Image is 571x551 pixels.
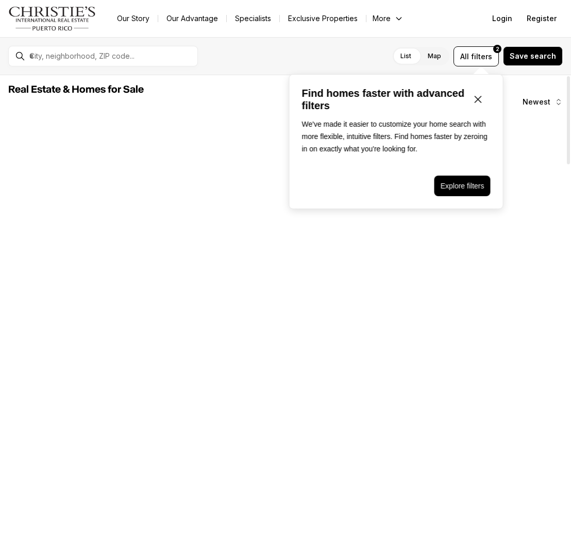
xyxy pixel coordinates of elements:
button: Allfilters2 [454,46,499,66]
a: Our Story [109,11,158,26]
button: Login [486,8,518,29]
span: Real Estate & Homes for Sale [8,84,144,95]
button: Close popover [466,87,491,112]
button: Newest [516,92,569,112]
label: Map [419,47,449,65]
button: Register [520,8,563,29]
a: Specialists [227,11,279,26]
button: More [366,11,410,26]
img: logo [8,6,96,31]
label: List [392,47,419,65]
a: Exclusive Properties [280,11,366,26]
span: Register [527,14,557,23]
span: Save search [510,52,556,60]
span: All [460,51,469,62]
p: We've made it easier to customize your home search with more flexible, intuitive filters. Find ho... [302,118,491,155]
span: Newest [523,98,550,106]
span: Login [492,14,512,23]
button: Explore filters [434,176,491,196]
a: Our Advantage [158,11,226,26]
span: 2 [496,45,499,53]
button: Save search [503,46,563,66]
span: filters [471,51,492,62]
p: Find homes faster with advanced filters [302,87,466,112]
